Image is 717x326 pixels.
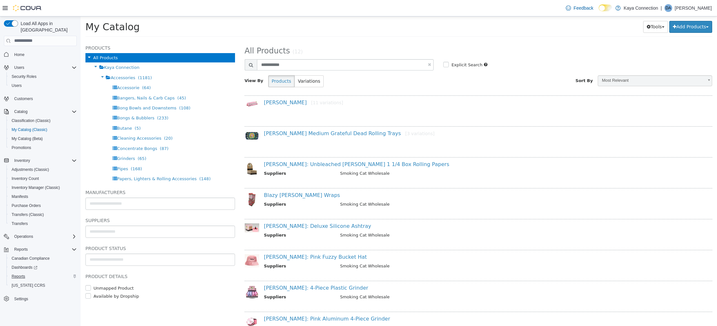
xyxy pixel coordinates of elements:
[661,4,662,12] p: |
[9,82,24,89] a: Users
[6,174,79,183] button: Inventory Count
[36,160,116,165] span: Papers, Lighters & Rolling Accessories
[12,294,77,303] span: Settings
[183,176,260,182] a: Blazy [PERSON_NAME] Wraps
[14,52,25,57] span: Home
[9,264,40,271] a: Dashboards
[12,157,77,164] span: Inventory
[11,269,53,275] label: Unmapped Product
[183,247,255,255] th: Suppliers
[9,175,77,182] span: Inventory Count
[183,277,255,285] th: Suppliers
[79,130,88,135] span: (87)
[164,62,183,67] span: View By
[563,5,587,16] button: Tools
[14,65,24,70] span: Users
[12,233,36,240] button: Operations
[6,72,79,81] button: Security Roles
[164,145,179,160] img: 150
[164,238,179,251] img: 150
[183,83,263,89] a: [PERSON_NAME][11 variations]
[599,11,599,12] span: Dark Mode
[12,127,47,132] span: My Catalog (Classic)
[54,109,60,114] span: (5)
[9,255,52,262] a: Canadian Compliance
[12,64,77,71] span: Users
[12,64,27,71] button: Users
[36,150,47,155] span: Pipes
[6,210,79,219] button: Transfers (Classic)
[12,176,39,181] span: Inventory Count
[325,115,354,120] small: [3 variations]
[6,192,79,201] button: Manifests
[1,63,79,72] button: Users
[255,308,611,316] td: Smoking Cat Wholesale
[5,172,154,180] h5: Manufacturers
[563,2,596,14] a: Feedback
[5,28,154,35] h5: Products
[6,219,79,228] button: Transfers
[12,118,51,123] span: Classification (Classic)
[18,20,77,33] span: Load All Apps in [GEOGRAPHIC_DATA]
[9,193,31,200] a: Manifests
[574,5,593,11] span: Feedback
[6,254,79,263] button: Canadian Compliance
[12,283,45,288] span: [US_STATE] CCRS
[57,59,71,64] span: (1181)
[183,185,255,193] th: Suppliers
[14,247,28,252] span: Reports
[12,246,30,253] button: Reports
[9,282,48,289] a: [US_STATE] CCRS
[1,94,79,103] button: Customers
[255,277,611,285] td: Smoking Cat Wholesale
[231,84,262,89] small: [11 variations]
[97,79,105,84] span: (45)
[9,273,77,280] span: Reports
[164,30,210,39] span: All Products
[6,281,79,290] button: [US_STATE] CCRS
[12,83,22,88] span: Users
[6,143,79,152] button: Promotions
[36,69,59,74] span: Accessorie
[12,295,31,303] a: Settings
[9,175,42,182] a: Inventory Count
[24,49,59,53] span: Kaya Connection
[9,117,53,125] a: Classification (Classic)
[14,296,28,302] span: Settings
[183,299,310,305] a: [PERSON_NAME]: Pink Aluminum 4-Piece Grinder
[9,117,77,125] span: Classification (Classic)
[4,47,77,320] nav: Complex example
[369,45,402,52] label: Explicit Search
[13,5,42,11] img: Cova
[9,184,77,191] span: Inventory Manager (Classic)
[5,256,154,264] h5: Product Details
[12,256,50,261] span: Canadian Compliance
[6,165,79,174] button: Adjustments (Classic)
[12,203,41,208] span: Purchase Orders
[12,74,36,79] span: Security Roles
[183,238,286,244] a: [PERSON_NAME]: Pink Fuzzy Bucket Hat
[183,114,354,120] a: [PERSON_NAME] Medium Grateful Dead Rolling Trays[3 variations]
[9,184,63,191] a: Inventory Manager (Classic)
[9,220,77,228] span: Transfers
[9,144,34,152] a: Promotions
[6,272,79,281] button: Reports
[1,245,79,254] button: Reports
[1,294,79,303] button: Settings
[36,140,54,144] span: Grinders
[9,135,77,143] span: My Catalog (Beta)
[9,126,77,134] span: My Catalog (Classic)
[188,59,214,71] button: Products
[9,202,77,210] span: Purchase Orders
[14,96,33,101] span: Customers
[183,207,291,213] a: [PERSON_NAME]: Deluxe Silicone Ashtray
[1,156,79,165] button: Inventory
[5,5,59,16] span: My Catalog
[255,216,611,224] td: Smoking Cat Wholesale
[62,69,70,74] span: (64)
[12,274,25,279] span: Reports
[9,193,77,200] span: Manifests
[9,211,77,219] span: Transfers (Classic)
[13,39,37,44] span: All Products
[255,247,611,255] td: Smoking Cat Wholesale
